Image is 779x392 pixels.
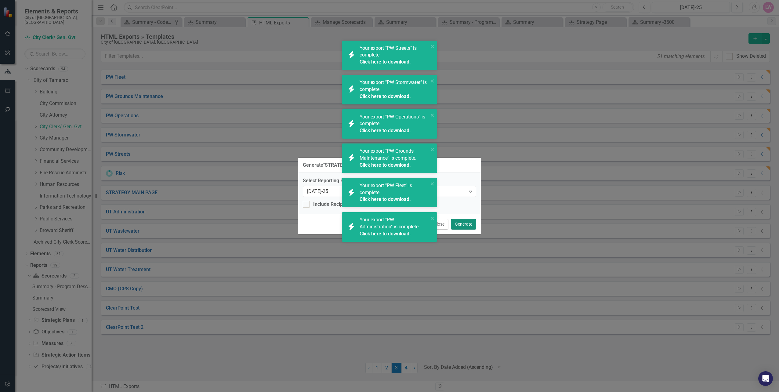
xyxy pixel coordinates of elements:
[360,128,411,133] a: Click here to download.
[430,219,448,230] button: Close
[430,112,435,119] button: close
[360,148,427,169] span: Your export "PW Grounds Maintenance" is complete.
[430,146,435,153] button: close
[360,93,411,99] a: Click here to download.
[451,219,476,230] button: Generate
[430,77,435,84] button: close
[360,196,411,202] a: Click here to download.
[360,231,411,237] a: Click here to download.
[430,43,435,50] button: close
[313,201,353,208] div: Include Recipients
[360,114,427,135] span: Your export "PW Operations" is complete.
[360,79,427,100] span: Your export "PW Stormwater" is complete.
[303,177,476,184] label: Select Reporting Period
[430,215,435,222] button: close
[360,183,427,203] span: Your export "PW Fleet" is complete.
[360,217,427,238] span: Your export "PW Administration" is complete.
[360,59,411,65] a: Click here to download.
[360,162,411,168] a: Click here to download.
[303,162,378,168] div: Generate " STRATEGY MAIN PAGE "
[307,188,466,195] div: [DATE]-25
[360,45,427,66] span: Your export "PW Streets" is complete.
[758,371,773,386] div: Open Intercom Messenger
[430,180,435,187] button: close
